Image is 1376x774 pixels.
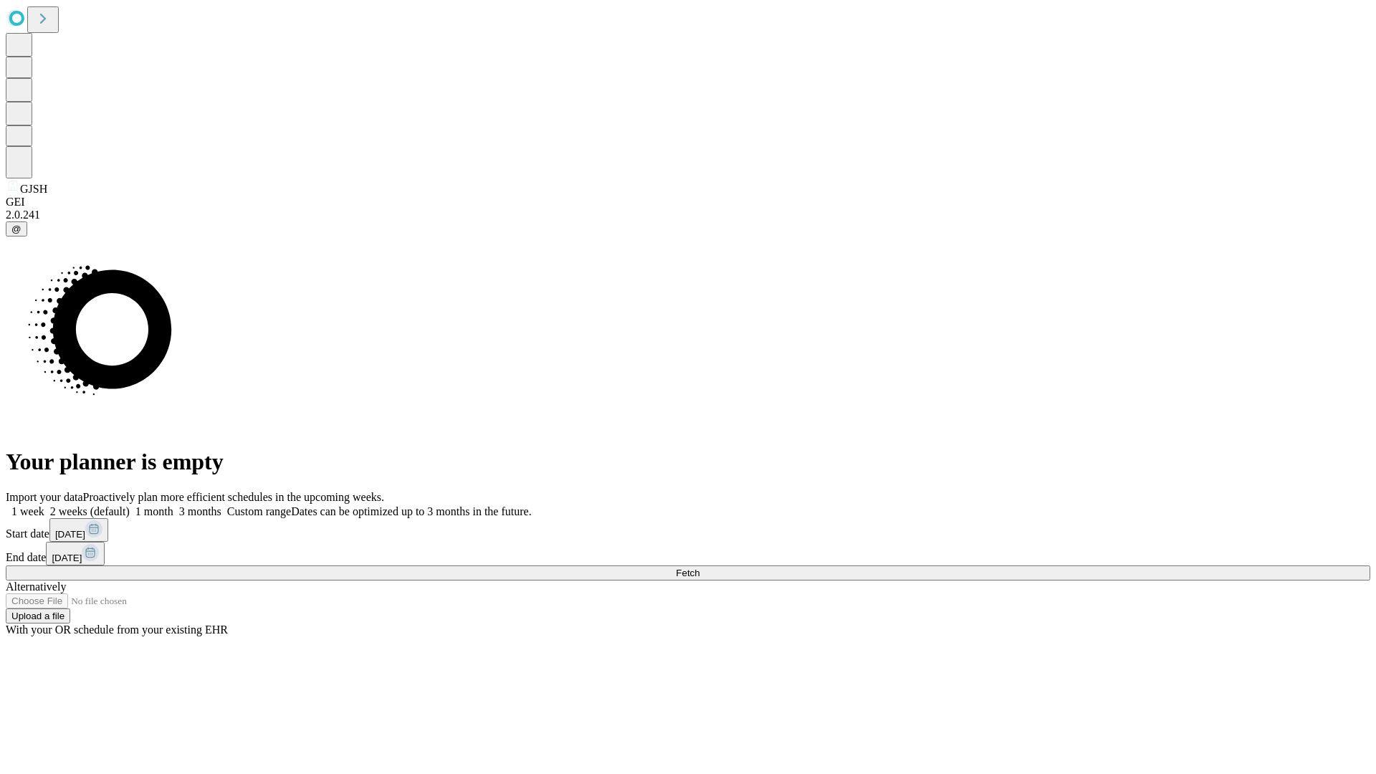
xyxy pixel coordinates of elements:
span: [DATE] [55,529,85,540]
div: End date [6,542,1370,565]
button: Upload a file [6,608,70,623]
span: Alternatively [6,580,66,593]
span: [DATE] [52,553,82,563]
button: [DATE] [49,518,108,542]
button: Fetch [6,565,1370,580]
span: 1 month [135,505,173,517]
div: Start date [6,518,1370,542]
span: 1 week [11,505,44,517]
span: With your OR schedule from your existing EHR [6,623,228,636]
span: Custom range [227,505,291,517]
span: @ [11,224,21,234]
div: 2.0.241 [6,209,1370,221]
span: GJSH [20,183,47,195]
span: 3 months [179,505,221,517]
button: @ [6,221,27,236]
span: Proactively plan more efficient schedules in the upcoming weeks. [83,491,384,503]
h1: Your planner is empty [6,449,1370,475]
span: Dates can be optimized up to 3 months in the future. [291,505,531,517]
span: Import your data [6,491,83,503]
div: GEI [6,196,1370,209]
button: [DATE] [46,542,105,565]
span: 2 weeks (default) [50,505,130,517]
span: Fetch [676,568,699,578]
